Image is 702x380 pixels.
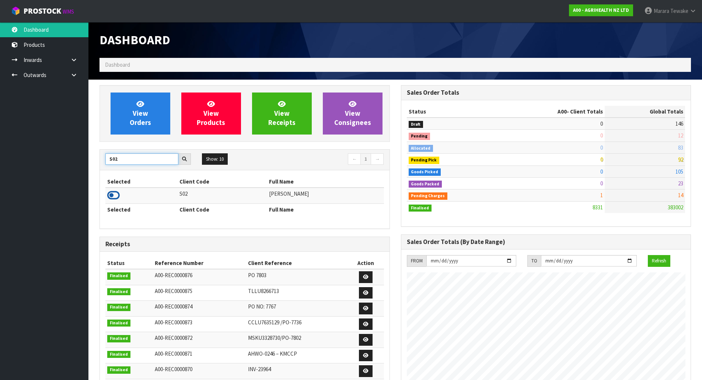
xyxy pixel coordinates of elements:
input: Search clients [105,153,178,165]
span: A00-REC0000875 [155,287,192,294]
span: Finalised [107,288,130,296]
a: ← [348,153,361,165]
th: Selected [105,203,178,215]
th: Full Name [267,176,384,188]
a: ViewConsignees [323,93,383,135]
span: View Consignees [334,100,371,127]
span: Finalised [107,335,130,342]
span: View Receipts [268,100,296,127]
span: Dashboard [105,61,130,68]
span: 0 [600,168,603,175]
span: Marara [654,7,669,14]
span: PO 7803 [248,272,266,279]
span: Finalised [107,272,130,280]
span: 0 [600,180,603,187]
span: 105 [675,168,683,175]
span: Pending [409,133,430,140]
nav: Page navigation [250,153,384,166]
span: AHWO-0246 – KMCCP [248,350,297,357]
span: 0 [600,156,603,163]
th: Status [105,257,153,269]
span: View Products [197,100,225,127]
th: Selected [105,176,178,188]
a: ViewReceipts [252,93,312,135]
th: Action [348,257,384,269]
span: Finalised [107,366,130,374]
span: 1 [600,192,603,199]
a: ViewOrders [111,93,170,135]
strong: A00 - AGRIHEALTH NZ LTD [573,7,629,13]
span: 23 [678,180,683,187]
span: ProStock [24,6,61,16]
span: A00-REC0000873 [155,319,192,326]
span: Draft [409,121,423,128]
div: FROM [407,255,426,267]
span: 0 [600,144,603,151]
span: A00-REC0000876 [155,272,192,279]
a: ViewProducts [181,93,241,135]
h3: Receipts [105,241,384,248]
a: 1 [360,153,371,165]
span: TLLU8266713 [248,287,279,294]
small: WMS [63,8,74,15]
span: 383002 [668,204,683,211]
span: Finalised [107,304,130,311]
td: [PERSON_NAME] [267,188,384,203]
span: 8331 [593,204,603,211]
span: 83 [678,144,683,151]
th: Full Name [267,203,384,215]
th: Client Code [178,203,268,215]
span: Goods Packed [409,181,442,188]
span: Pending Pick [409,157,440,164]
span: 0 [600,120,603,127]
span: A00 [558,108,567,115]
span: Finalised [107,320,130,327]
span: Finalised [107,351,130,358]
a: → [371,153,384,165]
th: Reference Number [153,257,246,269]
th: Client Reference [246,257,348,269]
span: CCLU7635129 /PO-7736 [248,319,301,326]
span: View Orders [130,100,151,127]
span: INV-23964 [248,366,271,373]
span: 0 [600,132,603,139]
span: Dashboard [99,32,170,48]
span: Finalised [409,205,432,212]
span: Pending Charges [409,192,448,200]
button: Refresh [648,255,670,267]
th: - Client Totals [499,106,605,118]
h3: Sales Order Totals [407,89,685,96]
span: Tewake [670,7,688,14]
th: Global Totals [605,106,685,118]
span: 92 [678,156,683,163]
span: 14 [678,192,683,199]
span: MSKU3328730/PO-7802 [248,334,301,341]
span: A00-REC0000871 [155,350,192,357]
span: A00-REC0000874 [155,303,192,310]
th: Status [407,106,499,118]
img: cube-alt.png [11,6,20,15]
span: Goods Picked [409,168,441,176]
span: 12 [678,132,683,139]
span: PO NO: 7767 [248,303,276,310]
button: Show: 10 [202,153,228,165]
td: S02 [178,188,268,203]
h3: Sales Order Totals (By Date Range) [407,238,685,245]
a: A00 - AGRIHEALTH NZ LTD [569,4,633,16]
span: 146 [675,120,683,127]
span: A00-REC0000870 [155,366,192,373]
div: TO [527,255,541,267]
span: Allocated [409,145,433,152]
span: A00-REC0000872 [155,334,192,341]
th: Client Code [178,176,268,188]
